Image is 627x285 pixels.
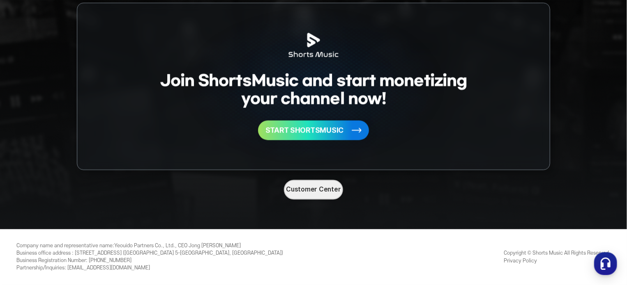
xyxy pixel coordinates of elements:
a: Privacy Policy [504,258,537,264]
button: START SHORTSMUSIC [258,121,369,140]
a: Customer Center [284,180,343,200]
img: intro [175,3,452,170]
div: Yeouido Partners Co., Ltd., CEO Jong [PERSON_NAME] [STREET_ADDRESS] ([GEOGRAPHIC_DATA] 5-[GEOGRAP... [16,242,283,272]
span: Settings [122,229,142,236]
a: Home [2,217,54,237]
div: Copyright © Shorts Music All Rights Reserved. [504,250,611,265]
a: Settings [106,217,158,237]
a: Messages [54,217,106,237]
span: START SHORTSMUSIC [265,127,343,134]
span: Home [21,229,35,236]
span: Company name and representative name : [16,243,114,249]
img: intro [287,33,340,68]
span: Business office address : [16,251,74,256]
h2: Join ShortsMusic and start monetizing your channel now! [160,71,467,107]
span: Messages [68,230,92,236]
